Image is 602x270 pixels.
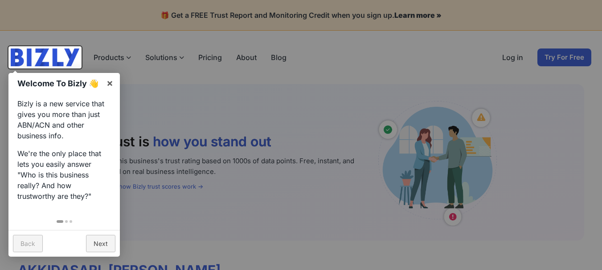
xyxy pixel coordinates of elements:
[86,235,115,252] a: Next
[100,73,120,93] a: ×
[17,148,111,201] p: We're the only place that lets you easily answer "Who is this business really? And how trustworth...
[13,235,43,252] a: Back
[17,77,102,89] h1: Welcome To Bizly 👋
[17,98,111,141] p: Bizly is a new service that gives you more than just ABN/ACN and other business info.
